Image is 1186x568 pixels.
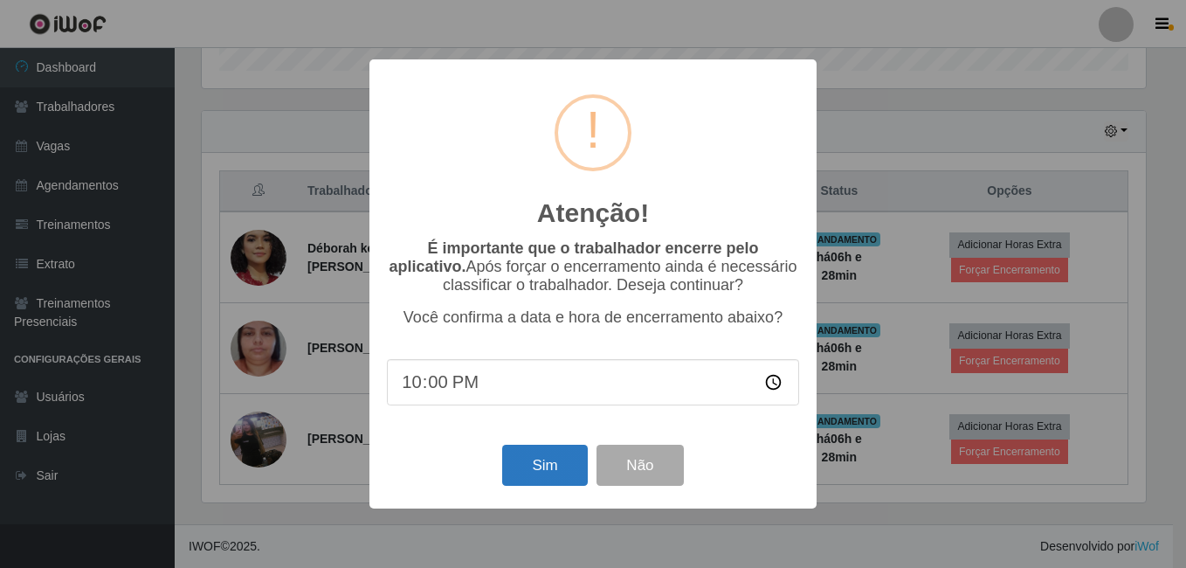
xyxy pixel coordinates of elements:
button: Não [596,445,683,486]
button: Sim [502,445,587,486]
h2: Atenção! [537,197,649,229]
p: Você confirma a data e hora de encerramento abaixo? [387,308,799,327]
p: Após forçar o encerramento ainda é necessário classificar o trabalhador. Deseja continuar? [387,239,799,294]
b: É importante que o trabalhador encerre pelo aplicativo. [389,239,758,275]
